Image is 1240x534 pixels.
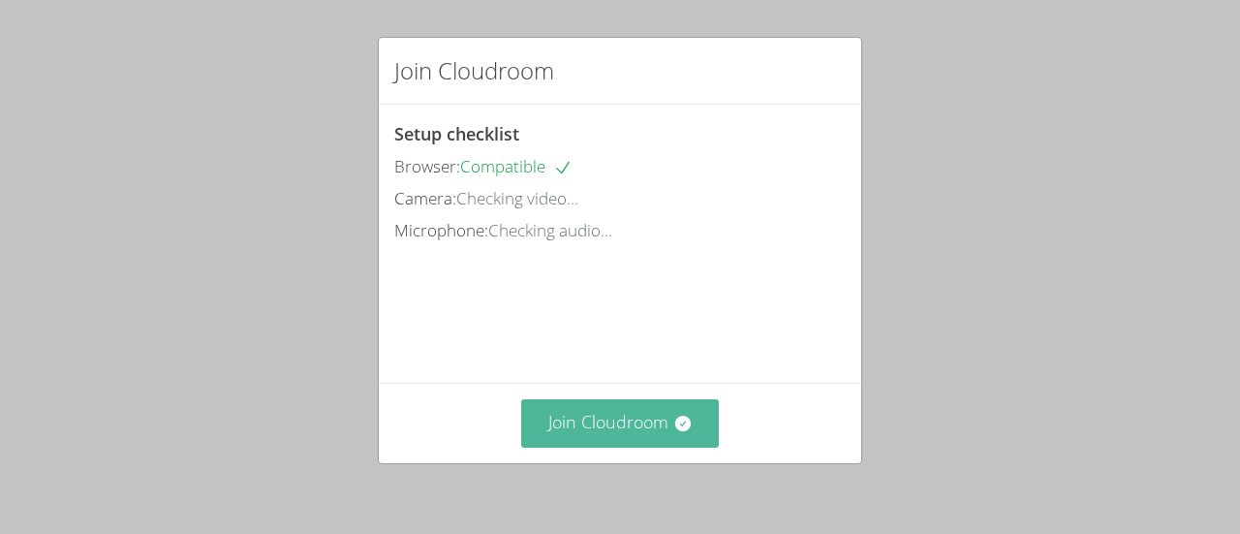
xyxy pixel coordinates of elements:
[456,187,578,209] span: Checking video...
[394,219,488,241] span: Microphone:
[521,399,720,447] button: Join Cloudroom
[394,122,519,145] span: Setup checklist
[460,155,573,177] span: Compatible
[394,53,554,88] h2: Join Cloudroom
[488,219,612,241] span: Checking audio...
[394,187,456,209] span: Camera:
[394,155,460,177] span: Browser:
